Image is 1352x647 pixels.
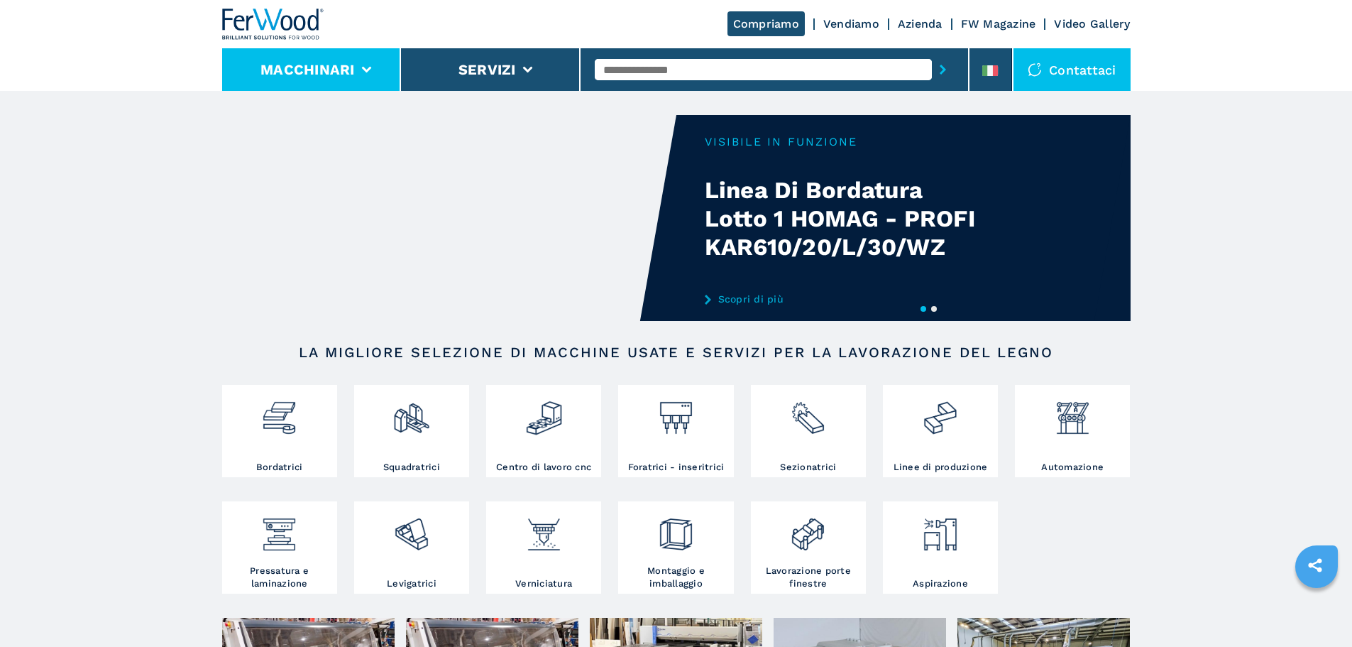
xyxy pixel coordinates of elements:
h3: Foratrici - inseritrici [628,461,725,474]
img: sezionatrici_2.png [789,388,827,437]
a: Linee di produzione [883,385,998,477]
h3: Verniciatura [515,577,572,590]
button: submit-button [932,53,954,86]
img: Ferwood [222,9,324,40]
h3: Bordatrici [256,461,303,474]
h3: Squadratrici [383,461,440,474]
a: FW Magazine [961,17,1036,31]
a: Squadratrici [354,385,469,477]
a: Bordatrici [222,385,337,477]
img: montaggio_imballaggio_2.png [657,505,695,553]
a: Pressatura e laminazione [222,501,337,594]
a: sharethis [1297,548,1333,583]
video: Your browser does not support the video tag. [222,115,676,321]
a: Lavorazione porte finestre [751,501,866,594]
h3: Automazione [1041,461,1104,474]
img: aspirazione_1.png [921,505,959,553]
a: Automazione [1015,385,1130,477]
img: pressa-strettoia.png [260,505,298,553]
button: 2 [931,306,937,312]
h3: Pressatura e laminazione [226,565,334,590]
img: Contattaci [1028,62,1042,77]
a: Montaggio e imballaggio [618,501,733,594]
button: Servizi [458,61,516,78]
img: verniciatura_1.png [525,505,563,553]
h2: LA MIGLIORE SELEZIONE DI MACCHINE USATE E SERVIZI PER LA LAVORAZIONE DEL LEGNO [268,344,1085,361]
a: Aspirazione [883,501,998,594]
a: Levigatrici [354,501,469,594]
a: Sezionatrici [751,385,866,477]
h3: Centro di lavoro cnc [496,461,591,474]
img: foratrici_inseritrici_2.png [657,388,695,437]
a: Compriamo [727,11,805,36]
img: lavorazione_porte_finestre_2.png [789,505,827,553]
iframe: Chat [1292,583,1341,636]
h3: Levigatrici [387,577,436,590]
h3: Aspirazione [913,577,968,590]
a: Azienda [898,17,942,31]
img: centro_di_lavoro_cnc_2.png [525,388,563,437]
img: squadratrici_2.png [392,388,430,437]
h3: Sezionatrici [780,461,836,474]
a: Foratrici - inseritrici [618,385,733,477]
a: Vendiamo [823,17,879,31]
a: Verniciatura [486,501,601,594]
a: Video Gallery [1054,17,1130,31]
img: automazione.png [1054,388,1092,437]
a: Scopri di più [705,293,983,305]
img: bordatrici_1.png [260,388,298,437]
img: levigatrici_2.png [392,505,430,553]
button: Macchinari [260,61,355,78]
h3: Lavorazione porte finestre [754,565,862,590]
h3: Linee di produzione [894,461,988,474]
button: 1 [920,306,926,312]
div: Contattaci [1013,48,1131,91]
a: Centro di lavoro cnc [486,385,601,477]
img: linee_di_produzione_2.png [921,388,959,437]
h3: Montaggio e imballaggio [622,565,730,590]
